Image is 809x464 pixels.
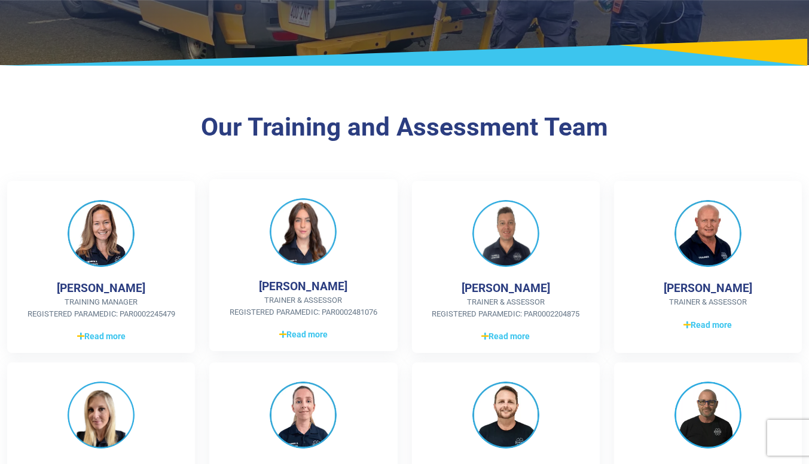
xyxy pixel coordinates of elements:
a: Read more [228,327,378,342]
img: Jolene Moss [68,382,135,448]
img: Nathan Seidel [472,382,539,448]
span: Read more [279,328,328,341]
span: Trainer & Assessor Registered Paramedic: PAR0002204875 [431,296,581,319]
h4: [PERSON_NAME] [259,279,347,293]
img: Mick Jones [674,382,741,448]
img: Jaime Wallis [68,200,135,267]
h4: [PERSON_NAME] [57,281,145,295]
span: Read more [683,319,732,331]
h4: [PERSON_NAME] [664,281,752,295]
img: Betina Ellul [270,198,337,265]
span: Trainer & Assessor Registered Paramedic: PAR0002481076 [228,294,378,318]
span: Read more [77,330,126,343]
a: Read more [26,329,176,343]
img: Jens Hojby [674,200,741,267]
img: Chris King [472,200,539,267]
a: Read more [633,318,783,332]
span: Trainer & Assessor [633,296,783,308]
img: Sophie Lucia Griffiths [270,382,337,448]
span: Training Manager Registered Paramedic: PAR0002245479 [26,296,176,319]
span: Read more [481,330,530,343]
a: Read more [431,329,581,343]
h3: Our Training and Assessment Team [67,112,743,143]
h4: [PERSON_NAME] [462,281,550,295]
